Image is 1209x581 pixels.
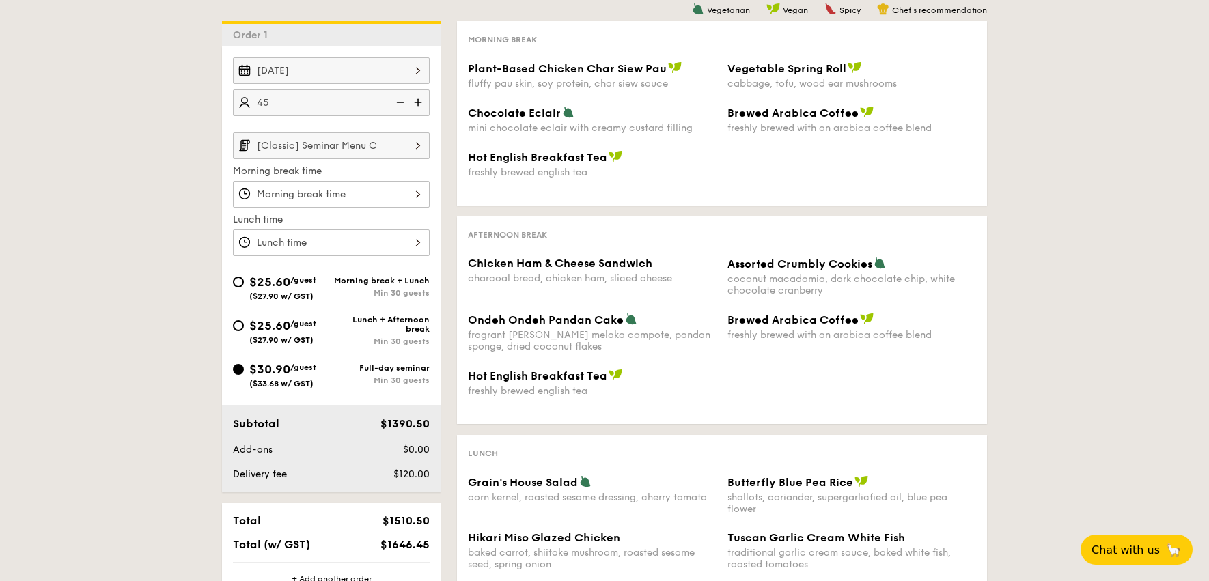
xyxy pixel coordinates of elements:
div: cabbage, tofu, wood ear mushrooms [727,78,976,89]
span: Delivery fee [233,468,287,480]
img: icon-vegetarian.fe4039eb.svg [625,313,637,325]
img: icon-vegan.f8ff3823.svg [609,369,622,381]
span: ($27.90 w/ GST) [249,335,314,345]
span: Spicy [839,5,861,15]
img: icon-vegan.f8ff3823.svg [860,106,874,118]
span: Ondeh Ondeh Pandan Cake [468,313,624,326]
img: icon-reduce.1d2dbef1.svg [389,89,409,115]
div: shallots, coriander, supergarlicfied oil, blue pea flower [727,492,976,515]
span: Total (w/ GST) [233,538,310,551]
img: icon-vegan.f8ff3823.svg [668,61,682,74]
span: Chef's recommendation [892,5,987,15]
span: /guest [290,275,316,285]
img: icon-chef-hat.a58ddaea.svg [877,3,889,15]
span: $1510.50 [383,514,430,527]
div: Min 30 guests [331,288,430,298]
img: icon-spicy.37a8142b.svg [824,3,837,15]
img: icon-vegan.f8ff3823.svg [860,313,874,325]
span: Order 1 [233,29,273,41]
span: Vegetable Spring Roll [727,62,846,75]
span: /guest [290,319,316,328]
span: Hikari Miso Glazed Chicken [468,531,620,544]
input: Number of guests [233,89,430,116]
img: icon-vegan.f8ff3823.svg [848,61,861,74]
input: Event date [233,57,430,84]
span: Hot English Breakfast Tea [468,151,607,164]
span: $120.00 [393,468,430,480]
div: Min 30 guests [331,375,430,385]
span: Chat with us [1092,543,1160,556]
img: icon-vegan.f8ff3823.svg [766,3,780,15]
span: Tuscan Garlic Cream White Fish [727,531,905,544]
span: $25.60 [249,318,290,333]
input: Morning break time [233,181,430,208]
span: Vegan [783,5,808,15]
span: $25.60 [249,274,290,289]
span: Afternoon break [468,230,547,240]
label: Morning break time [233,165,430,178]
input: $30.90/guest($33.68 w/ GST)Full-day seminarMin 30 guests [233,364,244,375]
span: Add-ons [233,444,273,455]
div: freshly brewed with an arabica coffee blend [727,122,976,134]
div: mini chocolate eclair with creamy custard filling [468,122,717,134]
div: Full-day seminar [331,363,430,373]
input: Lunch time [233,229,430,256]
span: Brewed Arabica Coffee [727,107,859,119]
span: Lunch [468,449,498,458]
span: Morning break [468,35,537,44]
label: Lunch time [233,213,430,227]
div: charcoal bread, chicken ham, sliced cheese [468,272,717,284]
img: icon-vegetarian.fe4039eb.svg [579,475,592,487]
span: Hot English Breakfast Tea [468,369,607,382]
span: 🦙 [1165,542,1182,558]
span: Butterfly Blue Pea Rice [727,476,853,489]
img: icon-vegetarian.fe4039eb.svg [692,3,704,15]
img: icon-vegetarian.fe4039eb.svg [562,106,574,118]
span: Total [233,514,261,527]
span: Brewed Arabica Coffee [727,313,859,326]
img: icon-chevron-right.3c0dfbd6.svg [406,132,430,158]
span: Chicken Ham & Cheese Sandwich [468,257,652,270]
div: freshly brewed english tea [468,167,717,178]
div: freshly brewed english tea [468,385,717,397]
span: Subtotal [233,417,279,430]
div: Min 30 guests [331,337,430,346]
input: $25.60/guest($27.90 w/ GST)Morning break + LunchMin 30 guests [233,277,244,287]
img: icon-vegan.f8ff3823.svg [854,475,868,487]
span: ($33.68 w/ GST) [249,379,314,388]
div: traditional garlic cream sauce, baked white fish, roasted tomatoes [727,547,976,570]
span: Grain's House Salad [468,476,578,489]
span: Chocolate Eclair [468,107,561,119]
span: Plant-Based Chicken Char Siew Pau [468,62,667,75]
button: Chat with us🦙 [1081,535,1193,565]
input: $25.60/guest($27.90 w/ GST)Lunch + Afternoon breakMin 30 guests [233,320,244,331]
div: corn kernel, roasted sesame dressing, cherry tomato [468,492,717,503]
span: $1390.50 [380,417,430,430]
img: icon-vegan.f8ff3823.svg [609,150,622,162]
span: Vegetarian [707,5,750,15]
span: $30.90 [249,362,290,377]
div: baked carrot, shiitake mushroom, roasted sesame seed, spring onion [468,547,717,570]
div: freshly brewed with an arabica coffee blend [727,329,976,341]
span: $1646.45 [380,538,430,551]
img: icon-add.58712e84.svg [409,89,430,115]
span: ($27.90 w/ GST) [249,292,314,301]
img: icon-vegetarian.fe4039eb.svg [874,257,886,269]
div: Lunch + Afternoon break [331,315,430,334]
span: /guest [290,363,316,372]
span: Assorted Crumbly Cookies [727,257,872,270]
div: fragrant [PERSON_NAME] melaka compote, pandan sponge, dried coconut flakes [468,329,717,352]
div: coconut macadamia, dark chocolate chip, white chocolate cranberry [727,273,976,296]
div: fluffy pau skin, soy protein, char siew sauce [468,78,717,89]
span: $0.00 [403,444,430,455]
div: Morning break + Lunch [331,276,430,285]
